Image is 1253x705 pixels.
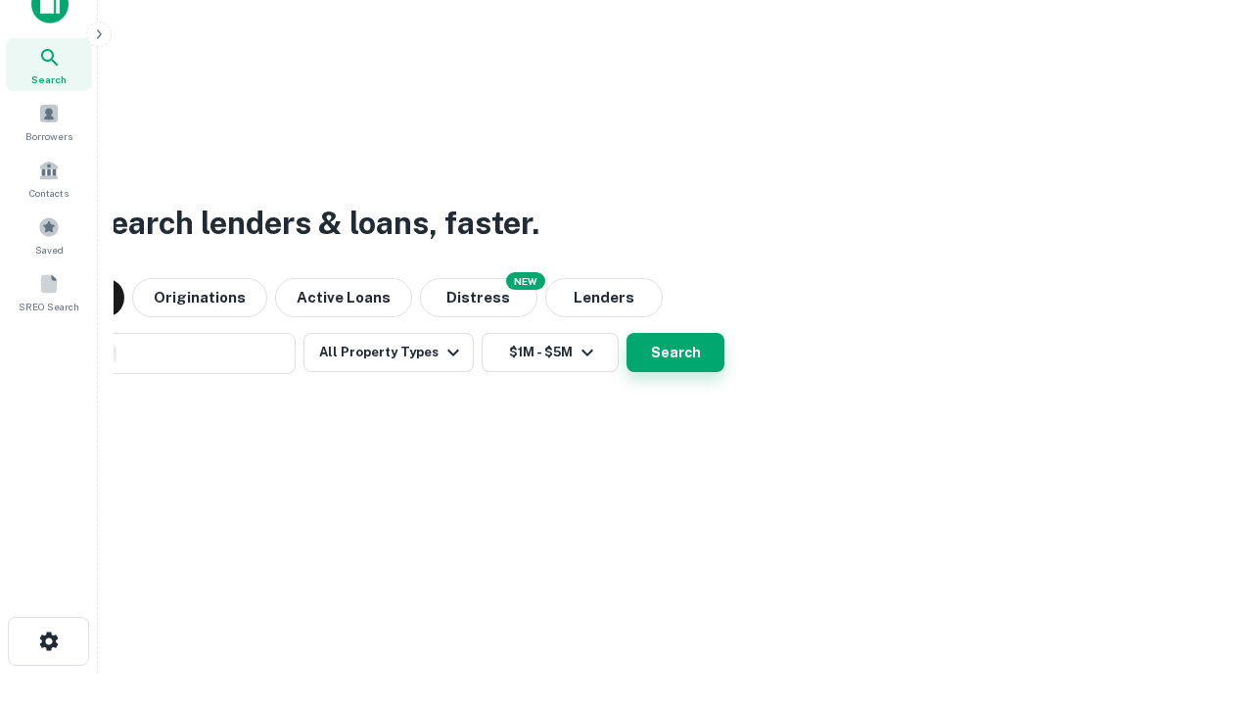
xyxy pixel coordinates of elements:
button: Search [626,333,724,372]
span: SREO Search [19,299,79,314]
span: Saved [35,242,64,258]
a: Saved [6,209,92,261]
a: SREO Search [6,265,92,318]
h3: Search lenders & loans, faster. [89,200,539,247]
span: Search [31,71,67,87]
button: All Property Types [303,333,474,372]
button: Search distressed loans with lien and other non-mortgage details. [420,278,537,317]
button: Lenders [545,278,663,317]
a: Search [6,38,92,91]
iframe: Chat Widget [1155,548,1253,642]
div: NEW [506,272,545,290]
button: Originations [132,278,267,317]
span: Contacts [29,185,69,201]
a: Borrowers [6,95,92,148]
button: Active Loans [275,278,412,317]
a: Contacts [6,152,92,205]
button: $1M - $5M [482,333,619,372]
span: Borrowers [25,128,72,144]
